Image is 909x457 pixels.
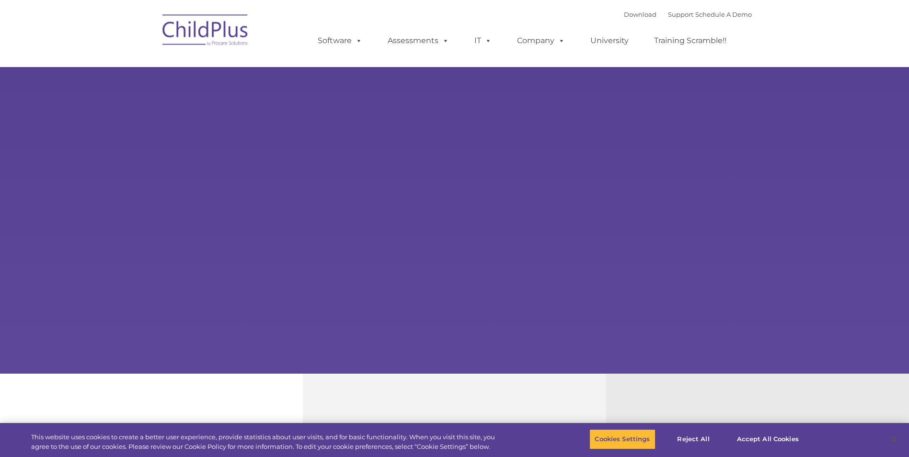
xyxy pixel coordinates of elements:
img: ChildPlus by Procare Solutions [158,8,253,56]
a: University [581,31,638,50]
a: IT [465,31,501,50]
button: Close [883,429,904,450]
button: Accept All Cookies [732,429,804,449]
a: Support [668,11,693,18]
button: Reject All [664,429,724,449]
font: | [624,11,752,18]
button: Cookies Settings [589,429,655,449]
a: Company [507,31,575,50]
a: Download [624,11,656,18]
a: Software [308,31,372,50]
a: Assessments [378,31,459,50]
div: This website uses cookies to create a better user experience, provide statistics about user visit... [31,433,500,451]
a: Training Scramble!! [644,31,736,50]
a: Schedule A Demo [695,11,752,18]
